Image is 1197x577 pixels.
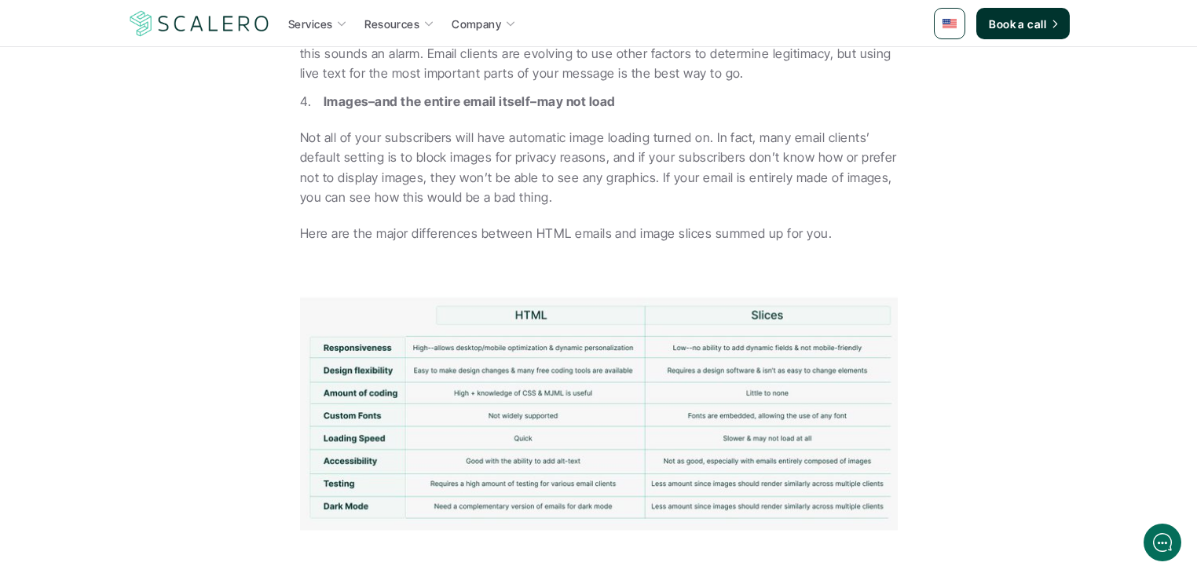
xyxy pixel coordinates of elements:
[127,9,272,38] img: Scalero company logo
[131,476,199,486] span: We run on Gist
[300,224,897,244] p: Here are the major differences between HTML emails and image slices summed up for you.
[976,8,1070,39] a: Book a call
[989,16,1046,32] p: Book a call
[1144,524,1181,561] iframe: gist-messenger-bubble-iframe
[300,128,897,208] p: Not all of your subscribers will have automatic image loading turned on. In fact, many email clie...
[101,217,189,230] span: New conversation
[24,76,291,101] h1: Hi! Welcome to [GEOGRAPHIC_DATA].
[24,208,290,239] button: New conversation
[324,93,616,109] strong: Images–and the entire email itself–may not load
[452,16,501,32] p: Company
[364,16,419,32] p: Resources
[24,104,291,180] h2: Let us know if we can help with lifecycle marketing.
[288,16,332,32] p: Services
